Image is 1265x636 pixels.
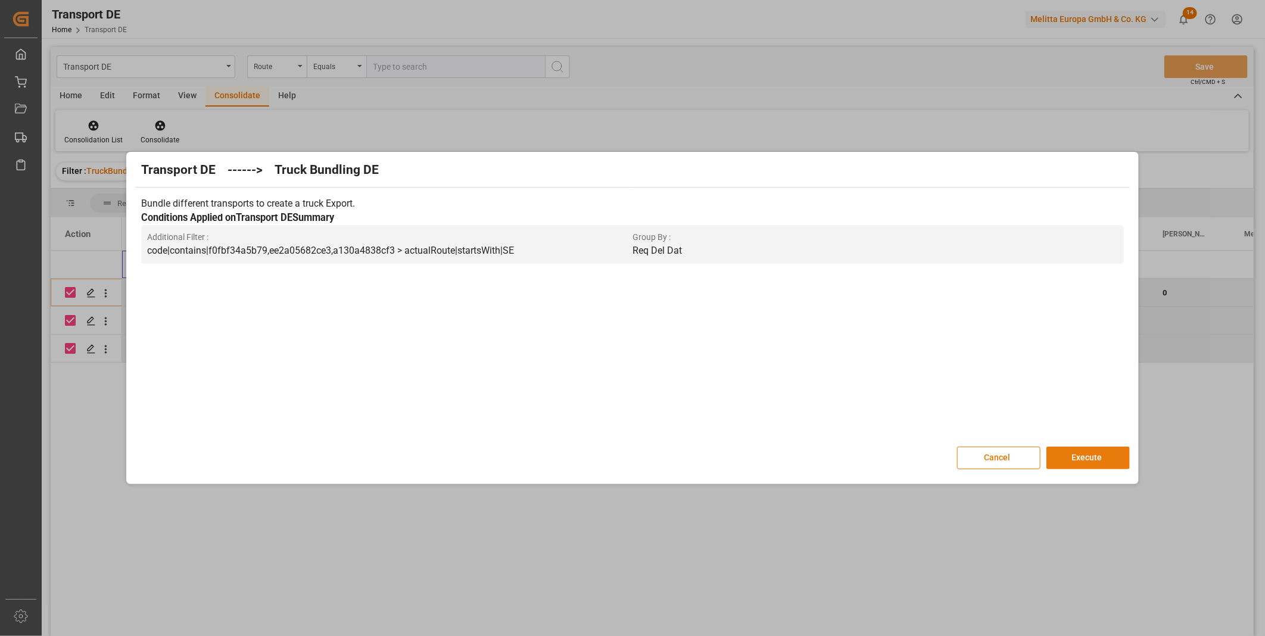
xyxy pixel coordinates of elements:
span: Group By : [633,231,1118,244]
h2: ------> [228,161,263,180]
button: Cancel [957,447,1040,469]
button: Execute [1046,447,1130,469]
h3: Conditions Applied on Transport DE Summary [141,211,1123,226]
span: Additional Filter : [147,231,633,244]
p: code|contains|f0fbf34a5b79,ee2a05682ce3,a130a4838cf3 > actualRoute|startsWith|SE [147,244,633,258]
h2: Transport DE [141,161,216,180]
p: Req Del Dat [633,244,1118,258]
h2: Truck Bundling DE [275,161,379,180]
p: Bundle different transports to create a truck Export. [141,197,1123,211]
